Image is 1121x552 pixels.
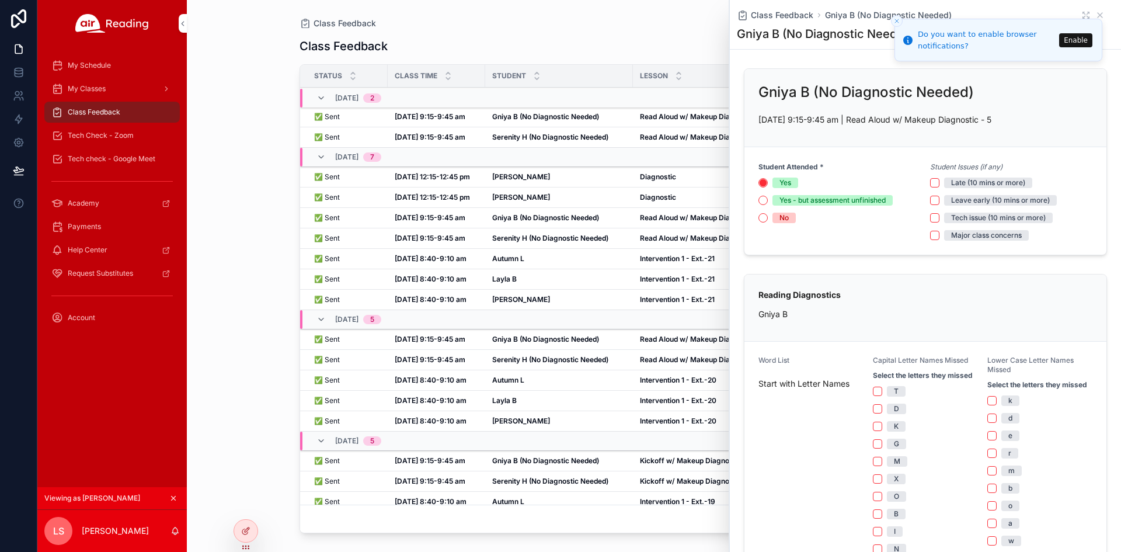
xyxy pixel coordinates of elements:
[492,234,608,242] strong: Serenity H (No Diagnostic Needed)
[395,477,465,485] strong: [DATE] 9:15-9:45 am
[44,78,180,99] a: My Classes
[395,477,478,486] a: [DATE] 9:15-9:45 am
[492,416,626,426] a: [PERSON_NAME]
[779,178,791,188] div: Yes
[640,477,753,485] strong: Kickoff w/ Makeup Diagnostic - 2
[951,213,1046,223] div: Tech issue (10 mins or more)
[779,213,789,223] div: No
[395,133,465,141] strong: [DATE] 9:15-9:45 am
[492,275,626,284] a: Layla B
[395,112,465,121] strong: [DATE] 9:15-9:45 am
[1008,448,1011,459] div: r
[640,234,784,243] a: Read Aloud w/ Makeup Diagnostic - 4
[395,497,478,506] a: [DATE] 8:40-9:10 am
[758,356,789,364] span: Word List
[44,193,180,214] a: Academy
[314,112,340,121] span: ✅ Sent
[314,71,342,81] span: Status
[37,47,187,343] div: scrollable content
[492,396,626,405] a: Layla B
[873,371,973,380] strong: Select the letters they missed
[492,456,626,466] a: Gniya B (No Diagnostic Needed)
[314,416,340,426] span: ✅ Sent
[395,396,466,405] strong: [DATE] 8:40-9:10 am
[640,295,784,304] a: Intervention 1 - Ext.-21
[894,526,896,537] div: I
[640,172,676,181] strong: Diagnostic
[492,416,550,425] strong: [PERSON_NAME]
[1008,431,1012,441] div: e
[395,213,465,222] strong: [DATE] 9:15-9:45 am
[951,178,1025,188] div: Late (10 mins or more)
[640,295,715,304] strong: Intervention 1 - Ext.-21
[737,9,813,21] a: Class Feedback
[314,275,381,284] a: ✅ Sent
[492,335,626,344] a: Gniya B (No Diagnostic Needed)
[492,355,608,364] strong: Serenity H (No Diagnostic Needed)
[395,71,437,81] span: Class Time
[1008,501,1012,511] div: o
[758,162,824,172] strong: Student Attended *
[395,295,478,304] a: [DATE] 8:40-9:10 am
[68,313,95,322] span: Account
[492,133,608,141] strong: Serenity H (No Diagnostic Needed)
[44,55,180,76] a: My Schedule
[395,234,478,243] a: [DATE] 9:15-9:45 am
[53,524,64,538] span: LS
[492,254,524,263] strong: Autumn L
[68,84,106,93] span: My Classes
[314,497,381,506] a: ✅ Sent
[314,234,381,243] a: ✅ Sent
[314,213,381,223] a: ✅ Sent
[68,269,133,278] span: Request Substitutes
[492,193,626,202] a: [PERSON_NAME]
[395,133,478,142] a: [DATE] 9:15-9:45 am
[758,378,864,390] span: Start with Letter Names
[395,193,470,202] strong: [DATE] 12:15-12:45 pm
[395,112,478,121] a: [DATE] 9:15-9:45 am
[640,275,715,283] strong: Intervention 1 - Ext.-21
[314,254,340,263] span: ✅ Sent
[825,9,952,21] span: Gniya B (No Diagnostic Needed)
[335,152,358,162] span: [DATE]
[492,376,524,384] strong: Autumn L
[314,133,381,142] a: ✅ Sent
[779,195,886,206] div: Yes - but assessment unfinished
[395,275,466,283] strong: [DATE] 8:40-9:10 am
[492,295,550,304] strong: [PERSON_NAME]
[1008,413,1012,423] div: d
[640,275,784,284] a: Intervention 1 - Ext.-21
[395,295,466,304] strong: [DATE] 8:40-9:10 am
[640,396,784,405] a: Intervention 1 - Ext.-20
[395,376,466,384] strong: [DATE] 8:40-9:10 am
[492,477,608,485] strong: Serenity H (No Diagnostic Needed)
[492,213,626,223] a: Gniya B (No Diagnostic Needed)
[640,335,784,344] a: Read Aloud w/ Makeup Diagnostic - 3
[1008,536,1014,546] div: w
[758,113,1092,126] p: [DATE] 9:15-9:45 am | Read Aloud w/ Makeup Diagnostic - 5
[314,133,340,142] span: ✅ Sent
[1008,395,1012,406] div: k
[894,491,899,502] div: O
[492,335,599,343] strong: Gniya B (No Diagnostic Needed)
[492,497,524,506] strong: Autumn L
[640,477,784,486] a: Kickoff w/ Makeup Diagnostic - 2
[395,416,466,425] strong: [DATE] 8:40-9:10 am
[314,234,340,243] span: ✅ Sent
[894,456,900,467] div: M
[640,71,668,81] span: Lesson
[1008,483,1012,494] div: b
[492,213,599,222] strong: Gniya B (No Diagnostic Needed)
[640,416,716,425] strong: Intervention 1 - Ext.-20
[395,335,478,344] a: [DATE] 9:15-9:45 am
[640,456,753,465] strong: Kickoff w/ Makeup Diagnostic - 2
[492,193,550,202] strong: [PERSON_NAME]
[894,474,899,484] div: X
[492,133,626,142] a: Serenity H (No Diagnostic Needed)
[492,112,599,121] strong: Gniya B (No Diagnostic Needed)
[894,421,899,432] div: K
[300,18,376,29] a: Class Feedback
[640,376,784,385] a: Intervention 1 - Ext.-20
[314,416,381,426] a: ✅ Sent
[314,193,340,202] span: ✅ Sent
